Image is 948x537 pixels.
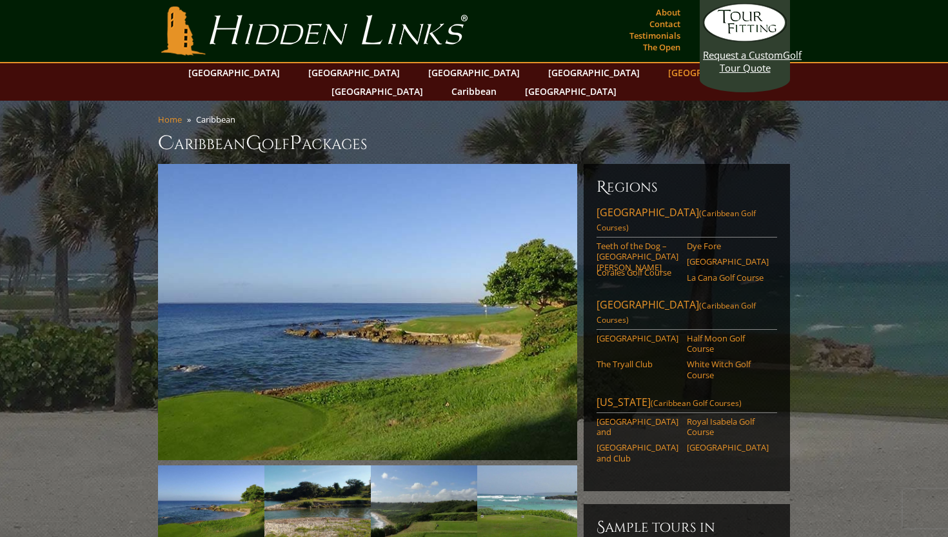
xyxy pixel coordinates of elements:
a: [GEOGRAPHIC_DATA] [687,256,769,267]
a: [GEOGRAPHIC_DATA] [662,63,766,82]
a: The Tryall Club [597,359,678,369]
a: [GEOGRAPHIC_DATA] [182,63,286,82]
a: White Witch Golf Course [687,359,769,380]
a: Request a CustomGolf Tour Quote [703,3,787,74]
a: [GEOGRAPHIC_DATA] [518,82,623,101]
a: [GEOGRAPHIC_DATA] [422,63,526,82]
li: Caribbean [196,114,241,125]
span: Request a Custom [703,48,783,61]
h6: Regions [597,177,777,198]
a: [GEOGRAPHIC_DATA] and Club [597,442,678,463]
a: [US_STATE](Caribbean Golf Courses) [597,395,777,413]
a: Corales Golf Course [597,267,678,278]
span: (Caribbean Golf Courses) [651,398,742,409]
a: La Cana Golf Course [687,272,769,283]
a: Half Moon Golf Course [687,333,769,354]
a: Dye Fore [687,241,769,251]
a: [GEOGRAPHIC_DATA](Caribbean Golf Courses) [597,298,777,330]
a: [GEOGRAPHIC_DATA](Caribbean Golf Courses) [597,205,777,238]
a: [GEOGRAPHIC_DATA] [687,442,769,452]
a: Royal Isabela Golf Course [687,416,769,438]
span: (Caribbean Golf Courses) [597,300,756,325]
a: [GEOGRAPHIC_DATA] [542,63,646,82]
a: Testimonials [626,26,684,45]
a: The Open [640,38,684,56]
a: [GEOGRAPHIC_DATA] and [597,416,678,438]
a: [GEOGRAPHIC_DATA] [597,333,678,343]
span: P [290,130,302,156]
a: About [653,3,684,21]
span: G [246,130,262,156]
a: Home [158,114,182,125]
a: Contact [646,15,684,33]
a: Teeth of the Dog – [GEOGRAPHIC_DATA][PERSON_NAME] [597,241,678,272]
h1: Caribbean olf ackages [158,130,790,156]
a: [GEOGRAPHIC_DATA] [302,63,406,82]
a: Caribbean [445,82,503,101]
a: [GEOGRAPHIC_DATA] [325,82,430,101]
